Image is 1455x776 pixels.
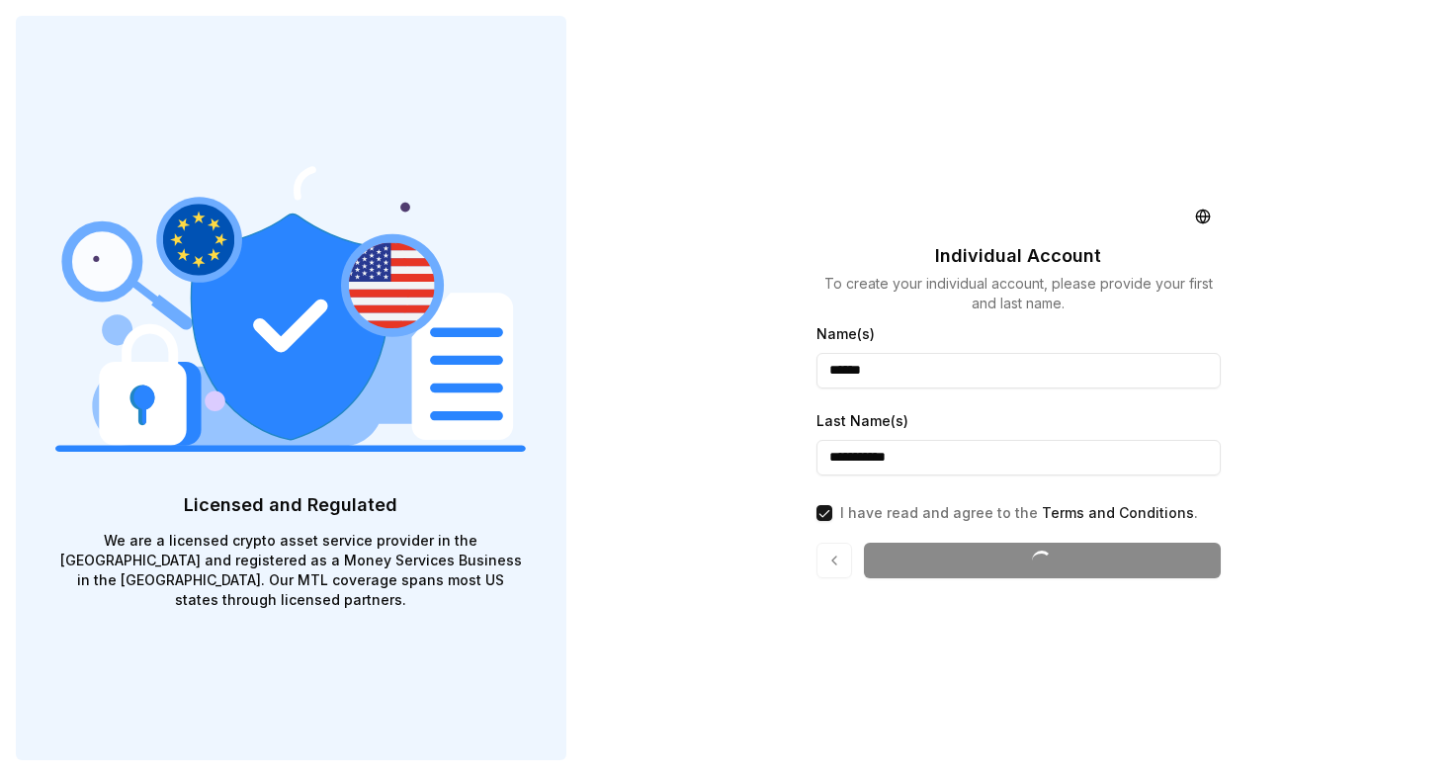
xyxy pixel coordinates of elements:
[840,503,1198,523] p: I have read and agree to the .
[816,325,875,342] label: Name(s)
[935,242,1101,270] p: Individual Account
[816,274,1222,313] p: To create your individual account, please provide your first and last name.
[816,412,908,429] label: Last Name(s)
[55,491,527,519] p: Licensed and Regulated
[55,531,527,610] p: We are a licensed crypto asset service provider in the [GEOGRAPHIC_DATA] and registered as a Mone...
[1042,504,1194,521] a: Terms and Conditions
